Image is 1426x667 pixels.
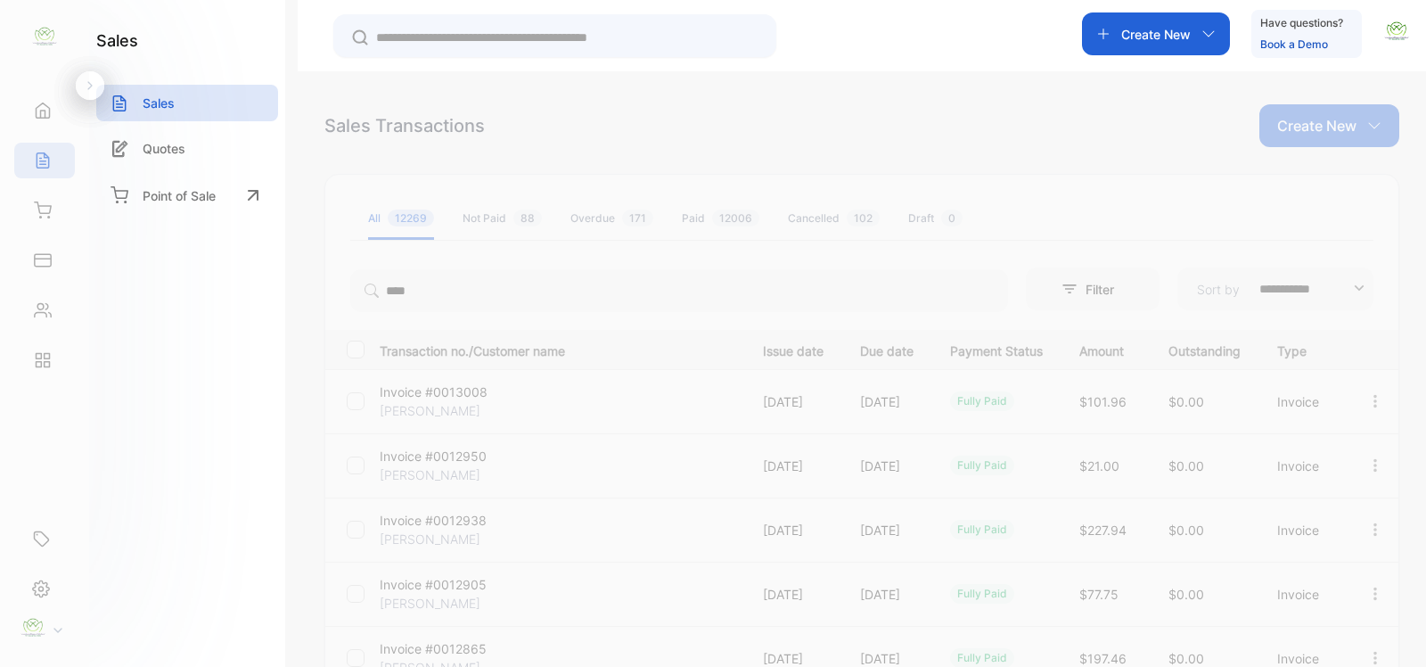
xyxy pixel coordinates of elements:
[950,456,1014,475] div: fully paid
[380,338,741,360] p: Transaction no./Customer name
[682,210,759,226] div: Paid
[908,210,963,226] div: Draft
[380,575,500,594] p: Invoice #0012905
[1079,338,1132,360] p: Amount
[941,210,963,226] span: 0
[860,521,914,539] p: [DATE]
[1277,521,1330,539] p: Invoice
[712,210,759,226] span: 12006
[950,584,1014,604] div: fully paid
[622,210,653,226] span: 171
[1277,338,1330,360] p: Type
[96,130,278,167] a: Quotes
[763,521,824,539] p: [DATE]
[380,594,500,613] p: [PERSON_NAME]
[96,176,278,215] a: Point of Sale
[380,447,500,465] p: Invoice #0012950
[380,465,500,484] p: [PERSON_NAME]
[860,392,914,411] p: [DATE]
[1079,394,1127,409] span: $101.96
[950,520,1014,539] div: fully paid
[1383,12,1410,55] button: avatar
[763,338,824,360] p: Issue date
[20,614,46,641] img: profile
[1383,18,1410,45] img: avatar
[1168,458,1204,473] span: $0.00
[380,511,500,530] p: Invoice #0012938
[96,85,278,121] a: Sales
[847,210,880,226] span: 102
[463,210,542,226] div: Not Paid
[1277,457,1330,475] p: Invoice
[1079,651,1127,666] span: $197.46
[763,457,824,475] p: [DATE]
[788,210,880,226] div: Cancelled
[1079,523,1127,538] span: $227.94
[1168,587,1204,602] span: $0.00
[143,186,216,205] p: Point of Sale
[380,401,500,420] p: [PERSON_NAME]
[763,392,824,411] p: [DATE]
[388,210,434,226] span: 12269
[143,139,185,158] p: Quotes
[1177,268,1373,310] button: Sort by
[860,338,914,360] p: Due date
[1121,25,1191,44] p: Create New
[1197,280,1240,299] p: Sort by
[96,29,138,53] h1: sales
[143,94,175,112] p: Sales
[31,23,58,50] img: logo
[368,210,434,226] div: All
[1277,115,1356,136] p: Create New
[950,338,1043,360] p: Payment Status
[1259,104,1399,147] button: Create New
[1079,458,1119,473] span: $21.00
[860,457,914,475] p: [DATE]
[570,210,653,226] div: Overdue
[1168,394,1204,409] span: $0.00
[1260,37,1328,51] a: Book a Demo
[1168,338,1241,360] p: Outstanding
[1168,651,1204,666] span: $0.00
[380,530,500,548] p: [PERSON_NAME]
[513,210,542,226] span: 88
[1260,14,1343,32] p: Have questions?
[1351,592,1426,667] iframe: LiveChat chat widget
[380,639,500,658] p: Invoice #0012865
[950,391,1014,411] div: fully paid
[1079,587,1119,602] span: $77.75
[1277,392,1330,411] p: Invoice
[380,383,500,401] p: Invoice #0013008
[324,112,485,139] div: Sales Transactions
[1168,523,1204,538] span: $0.00
[763,585,824,604] p: [DATE]
[1082,12,1230,55] button: Create New
[860,585,914,604] p: [DATE]
[1277,585,1330,604] p: Invoice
